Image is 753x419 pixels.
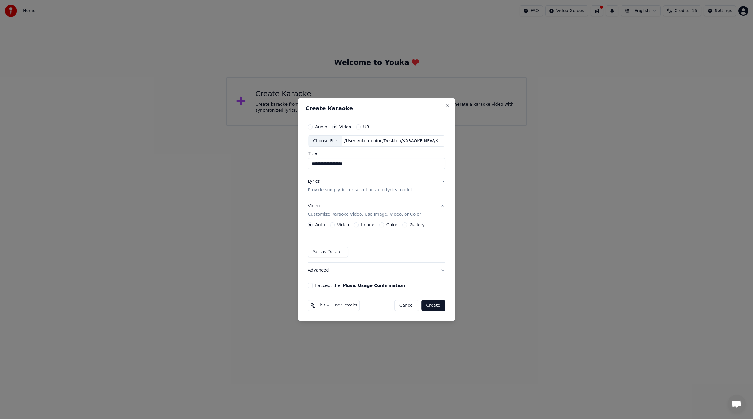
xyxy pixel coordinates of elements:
[308,174,445,198] button: LyricsProvide song lyrics or select an auto lyrics model
[308,152,445,156] label: Title
[394,300,419,311] button: Cancel
[308,263,445,278] button: Advanced
[315,223,325,227] label: Auto
[308,211,421,218] p: Customize Karaoke Video: Use Image, Video, or Color
[308,187,412,193] p: Provide song lyrics or select an auto lyrics model
[337,223,349,227] label: Video
[343,283,405,288] button: I accept the
[308,203,421,218] div: Video
[421,300,445,311] button: Create
[318,303,357,308] span: This will use 5 credits
[308,179,320,185] div: Lyrics
[308,247,348,257] button: Set as Default
[305,106,448,111] h2: Create Karaoke
[386,223,398,227] label: Color
[308,136,342,147] div: Choose File
[363,125,372,129] label: URL
[315,283,405,288] label: I accept the
[342,138,445,144] div: /Users/ukcargoinc/Desktop/KARAOKE NEW/KYRGYZ/70.Биз тобу Айгулум.mp4
[339,125,351,129] label: Video
[409,223,425,227] label: Gallery
[308,222,445,262] div: VideoCustomize Karaoke Video: Use Image, Video, or Color
[315,125,327,129] label: Audio
[361,223,374,227] label: Image
[308,198,445,223] button: VideoCustomize Karaoke Video: Use Image, Video, or Color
